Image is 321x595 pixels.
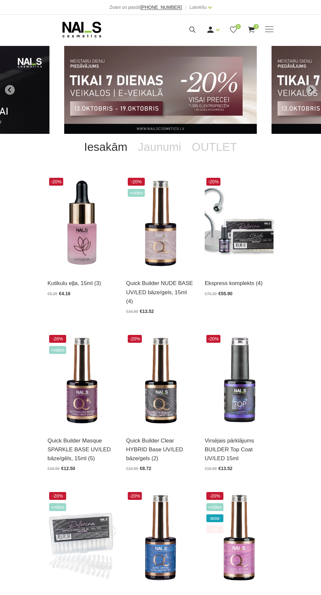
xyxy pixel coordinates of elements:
[47,466,60,471] span: €16.90
[61,466,75,471] span: €12.50
[128,335,142,343] span: -20%
[64,46,257,134] li: 1 of 11
[206,492,223,500] span: -20%
[218,291,233,296] span: €55.90
[206,178,220,186] span: -20%
[205,333,274,428] img: Builder Top virsējais pārklājums bez lipīgā slāņa gellakas/gela pārklājuma izlīdzināšanai un nost...
[49,346,66,354] span: +Video
[128,492,142,500] span: -20%
[206,335,220,343] span: -20%
[49,178,63,186] span: -20%
[47,333,116,428] img: Maskējoša, viegli mirdzoša bāze/gels. Unikāls produkts ar daudz izmantošanas iespējām: •Bāze gell...
[126,309,138,314] span: €16.90
[205,466,217,471] span: €16.90
[186,134,242,160] a: OUTLET
[141,5,182,10] a: [PHONE_NUMBER]
[47,279,116,288] a: Kutikulu eļļa, 15ml (3)
[47,176,116,271] img: Mitrinoša, mīkstinoša un aromātiska kutikulas eļļa. Bagāta ar nepieciešamo omega-3, 6 un 9, kā ar...
[128,189,145,197] span: +Video
[59,291,70,296] span: €4.16
[47,292,57,296] span: €5.20
[126,176,195,271] img: Lieliskas noturības kamuflējošā bāze/gels, kas ir saudzīga pret dabīgo nagu un nebojā naga plātni...
[205,279,274,288] a: Ekspress komplekts (4)
[109,3,182,11] div: Zvani un pasūti
[236,24,241,29] span: 0
[190,3,207,11] a: Latviešu
[140,309,154,314] span: €13.52
[206,503,223,511] span: +Video
[128,178,145,186] span: -20%
[206,525,223,533] span: top
[185,3,186,11] span: |
[49,503,66,511] span: +Video
[5,85,15,95] button: Go to last slide
[205,490,274,585] img: Šī brīža iemīlētākais produkts, kas nepieviļ nevienu meistaru.Perfektas noturības kamuflāžas bāze...
[47,490,116,585] img: Ekpress gela tipši pieaudzēšanai 240 gab.Gela nagu pieaudzēšana vēl nekad nav bijusi tik vienkārš...
[205,176,274,271] img: Ekpress gēla tipši pieaudzēšanai 240 gab.Gēla nagu pieaudzēšana vēl nekad nav bijusi tik vienkārš...
[126,490,195,585] img: Virsējais pārklājums bez lipīgā slāņa un UV zilā pārklājuma. Nodrošina izcilu spīdumu manikīram l...
[49,492,66,500] span: -20%
[126,466,138,471] span: €10.90
[206,514,223,522] span: wow
[254,24,259,29] span: 3
[79,134,133,160] a: Iesakām
[140,466,151,471] span: €8.72
[306,85,316,95] button: Next slide
[205,292,217,296] span: €70.30
[247,26,255,34] a: 3
[218,466,233,471] span: €13.52
[126,279,195,306] a: Quick Builder NUDE BASE UV/LED bāze/gels, 15ml (4)
[133,134,186,160] a: Jaunumi
[126,333,195,428] img: Klientu iemīļotajai Rubber bāzei esam mainījuši nosaukumu uz Quick Builder Clear HYBRID Base UV/L...
[229,26,237,34] a: 0
[49,335,66,343] span: -26%
[47,436,116,463] a: Quick Builder Masque SPARKLE BASE UV/LED bāze/gēls, 15ml (5)
[126,436,195,463] a: Quick Builder Clear HYBRID Base UV/LED bāze/gels (2)
[205,436,274,463] a: Virsējais pārklājums BUILDER Top Coat UV/LED 15ml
